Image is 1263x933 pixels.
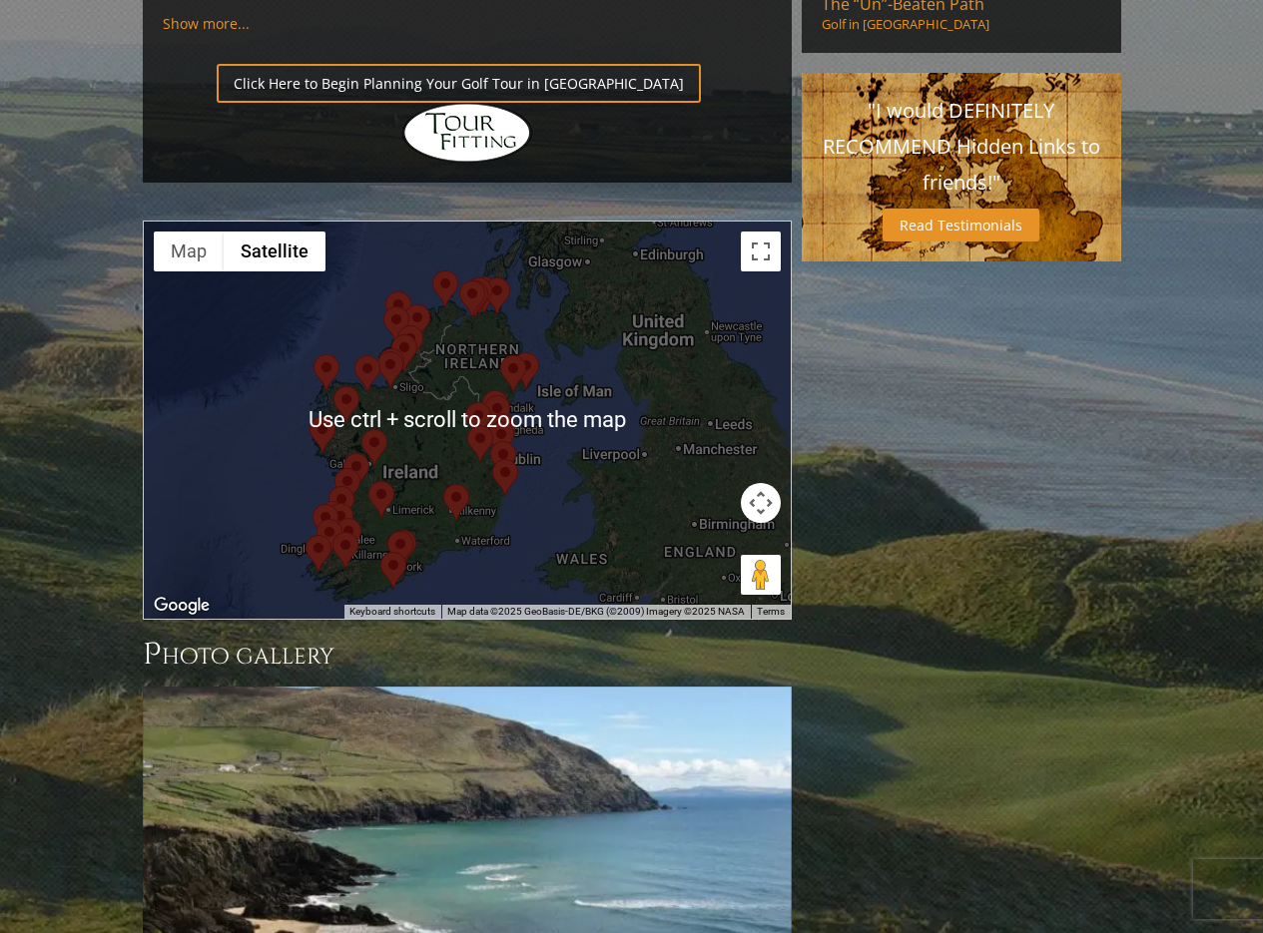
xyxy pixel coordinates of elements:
[349,605,435,619] button: Keyboard shortcuts
[224,232,325,271] button: Show satellite imagery
[741,555,781,595] button: Drag Pegman onto the map to open Street View
[822,93,1101,201] p: "I would DEFINITELY RECOMMEND Hidden Links to friends!"
[741,483,781,523] button: Map camera controls
[447,606,745,617] span: Map data ©2025 GeoBasis-DE/BKG (©2009) Imagery ©2025 NASA
[154,232,224,271] button: Show street map
[163,14,250,33] a: Show more...
[149,593,215,619] a: Open this area in Google Maps (opens a new window)
[402,103,532,163] img: Hidden Links
[757,606,785,617] a: Terms (opens in new tab)
[883,209,1039,241] a: Read Testimonials
[741,232,781,271] button: Toggle fullscreen view
[143,635,792,675] h3: Photo Gallery
[149,593,215,619] img: Google
[217,64,701,103] a: Click Here to Begin Planning Your Golf Tour in [GEOGRAPHIC_DATA]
